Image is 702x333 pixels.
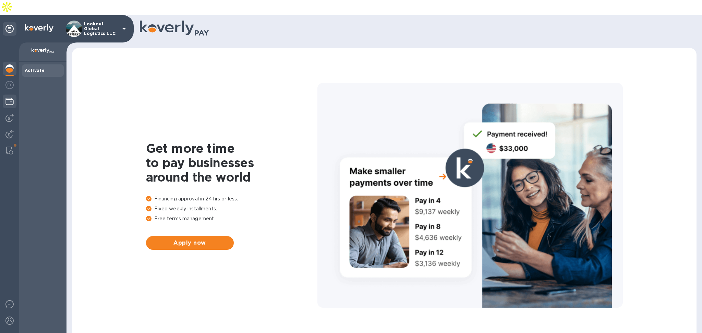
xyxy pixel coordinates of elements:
p: Financing approval in 24 hrs or less. [146,195,317,202]
h1: Get more time to pay businesses around the world [146,141,317,184]
span: Apply now [152,239,228,247]
button: Apply now [146,236,234,250]
img: Wallets [5,97,14,106]
b: Activate [25,68,45,73]
img: Foreign exchange [5,81,14,89]
p: Lookout Global Logistics LLC [84,22,118,36]
div: Unpin categories [3,22,16,36]
p: Fixed weekly installments. [146,205,317,212]
img: Logo [25,24,53,32]
p: Free terms management. [146,215,317,222]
